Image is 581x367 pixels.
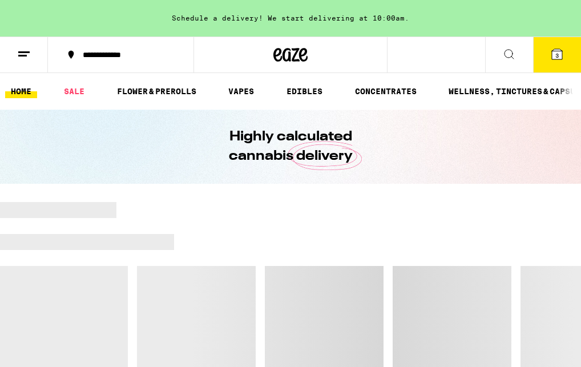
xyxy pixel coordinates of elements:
span: 3 [555,52,559,59]
a: FLOWER & PREROLLS [111,84,202,98]
a: HOME [5,84,37,98]
a: SALE [58,84,90,98]
button: 3 [533,37,581,72]
a: EDIBLES [281,84,328,98]
a: CONCENTRATES [349,84,422,98]
a: VAPES [223,84,260,98]
h1: Highly calculated cannabis delivery [196,127,385,166]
